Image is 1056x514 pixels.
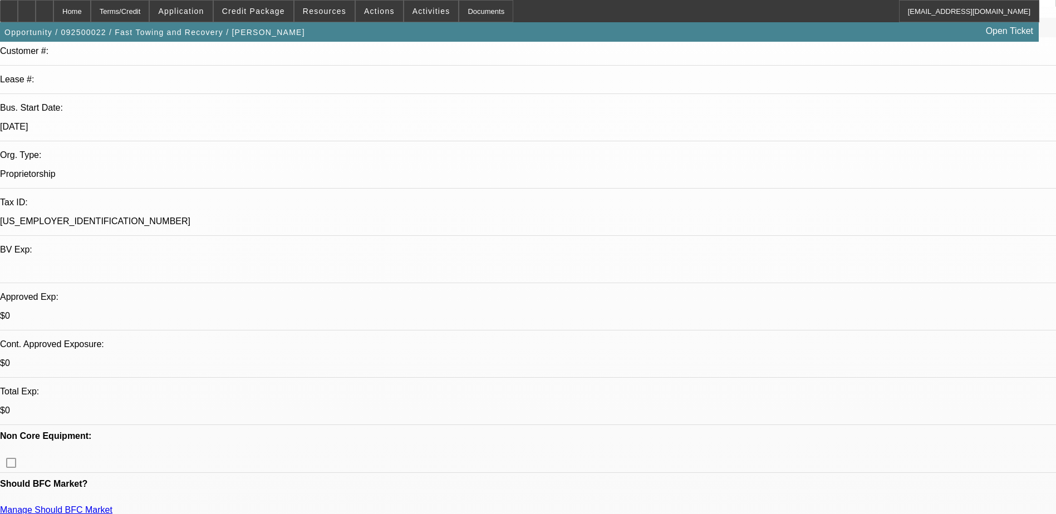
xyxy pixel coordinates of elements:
span: Application [158,7,204,16]
button: Application [150,1,212,22]
button: Credit Package [214,1,293,22]
span: Opportunity / 092500022 / Fast Towing and Recovery / [PERSON_NAME] [4,28,305,37]
button: Actions [356,1,403,22]
a: Open Ticket [981,22,1038,41]
span: Credit Package [222,7,285,16]
button: Resources [294,1,355,22]
span: Activities [412,7,450,16]
button: Activities [404,1,459,22]
span: Actions [364,7,395,16]
span: Resources [303,7,346,16]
